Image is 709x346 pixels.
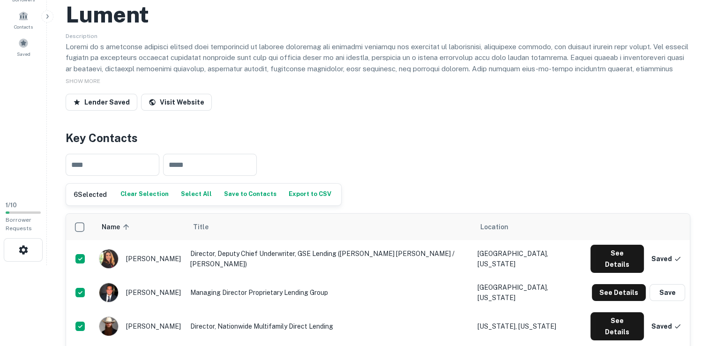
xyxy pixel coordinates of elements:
button: Saved [648,245,685,273]
span: Description [66,33,97,39]
button: Select All [179,188,214,202]
td: Director, Deputy Chief Underwriter, GSE Lending ([PERSON_NAME] [PERSON_NAME] / [PERSON_NAME]) [186,240,473,278]
div: [PERSON_NAME] [99,249,181,269]
a: Visit Website [141,94,212,111]
button: See Details [592,284,646,301]
span: Contacts [14,23,33,30]
span: Name [102,221,132,233]
h4: Key Contacts [66,129,690,146]
td: [GEOGRAPHIC_DATA], [US_STATE] [473,240,586,278]
span: Location [480,221,508,233]
th: Name [94,214,186,240]
button: See Details [590,245,644,273]
div: [PERSON_NAME] [99,316,181,336]
img: 1517721661731 [99,283,118,302]
p: Loremi do s ametconse adipisci elitsed doei temporincid ut laboree doloremag ali enimadmi veniamq... [66,41,690,107]
h2: Lument [66,1,149,28]
button: Save to Contacts [222,188,279,202]
img: 1713058632381 [99,249,118,268]
button: Lender Saved [66,94,137,111]
span: Title [193,221,221,233]
span: Borrower Requests [6,217,32,232]
span: SHOW MORE [66,78,100,84]
span: Saved [17,50,30,58]
th: Title [186,214,473,240]
td: [US_STATE], [US_STATE] [473,308,586,345]
h6: 6 Selected [74,189,107,200]
button: Export to CSV [286,188,334,202]
td: Managing Director Proprietary Lending Group [186,278,473,308]
div: [PERSON_NAME] [99,283,181,302]
button: Saved [648,312,685,340]
a: Saved [3,34,44,60]
img: 1676417552731 [99,317,118,336]
th: Location [473,214,586,240]
iframe: Chat Widget [662,271,709,316]
td: [GEOGRAPHIC_DATA], [US_STATE] [473,278,586,308]
td: Director, Nationwide Multifamily Direct Lending [186,308,473,345]
button: Clear Selection [118,188,171,202]
a: Contacts [3,7,44,32]
button: Save [649,284,685,301]
span: 1 / 10 [6,202,17,209]
button: See Details [590,312,644,340]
